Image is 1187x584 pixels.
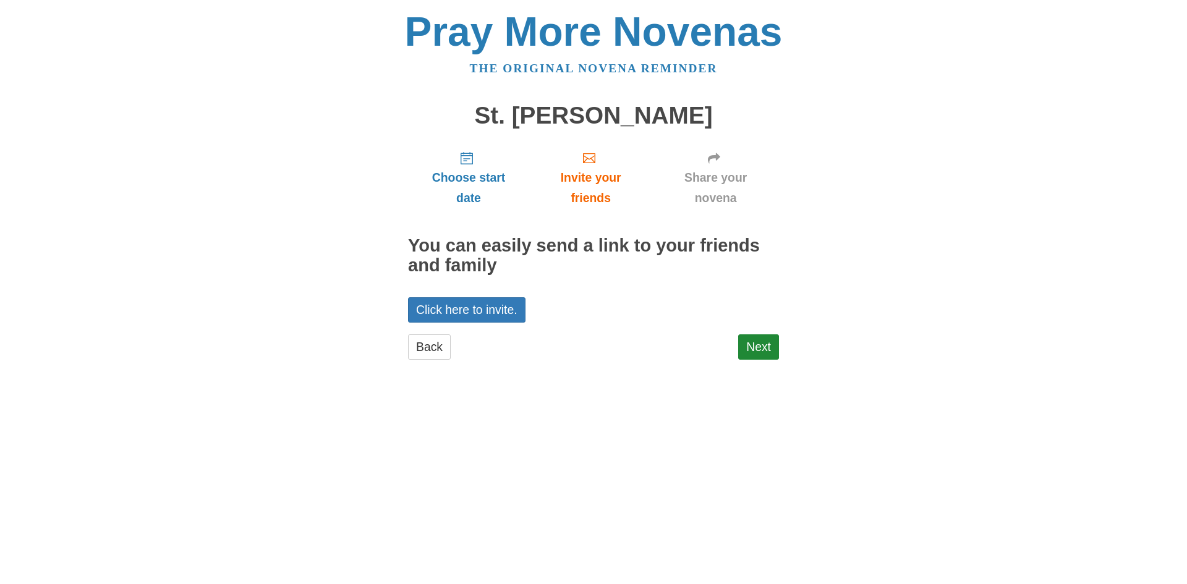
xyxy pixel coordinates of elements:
a: Pray More Novenas [405,9,783,54]
h1: St. [PERSON_NAME] [408,103,779,129]
a: Back [408,334,451,360]
h2: You can easily send a link to your friends and family [408,236,779,276]
a: Share your novena [652,141,779,214]
span: Choose start date [420,167,517,208]
span: Share your novena [665,167,767,208]
a: Invite your friends [529,141,652,214]
a: Next [738,334,779,360]
a: The original novena reminder [470,62,718,75]
a: Choose start date [408,141,529,214]
span: Invite your friends [542,167,640,208]
a: Click here to invite. [408,297,525,323]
